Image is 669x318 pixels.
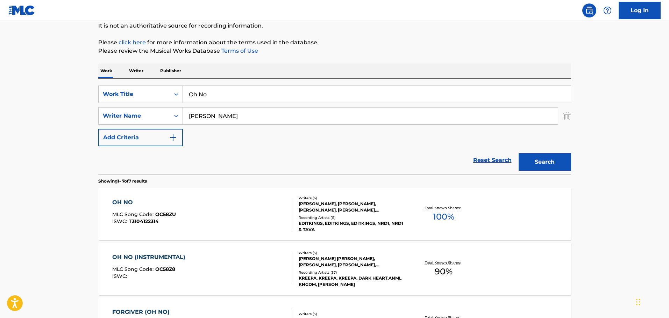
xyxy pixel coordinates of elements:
[435,265,453,278] span: 90 %
[129,218,159,224] span: T3104122314
[98,188,571,240] a: OH NOMLC Song Code:OC58ZUISWC:T3104122314Writers (6)[PERSON_NAME], [PERSON_NAME], [PERSON_NAME], ...
[8,5,35,15] img: MLC Logo
[103,90,166,98] div: Work Title
[299,201,404,213] div: [PERSON_NAME], [PERSON_NAME], [PERSON_NAME], [PERSON_NAME], [PERSON_NAME], [PERSON_NAME]
[299,311,404,317] div: Writers ( 3 )
[158,64,183,78] p: Publisher
[155,211,176,217] span: OC58ZU
[299,256,404,268] div: [PERSON_NAME] [PERSON_NAME], [PERSON_NAME], [PERSON_NAME], [PERSON_NAME]
[98,129,183,146] button: Add Criteria
[112,211,155,217] span: MLC Song Code :
[112,308,176,316] div: FORGIVER (OH NO)
[98,86,571,174] form: Search Form
[299,270,404,275] div: Recording Artists ( 37 )
[425,260,462,265] p: Total Known Shares:
[112,253,189,261] div: OH NO (INSTRUMENTAL)
[603,6,612,15] img: help
[619,2,661,19] a: Log In
[169,133,177,142] img: 9d2ae6d4665cec9f34b9.svg
[563,107,571,125] img: Delete Criterion
[112,218,129,224] span: ISWC :
[220,47,258,54] a: Terms of Use
[98,22,571,30] p: It is not an authoritative source for recording information.
[98,64,114,78] p: Work
[127,64,145,78] p: Writer
[470,153,515,168] a: Reset Search
[119,39,146,46] a: click here
[636,291,640,312] div: Drag
[582,3,596,17] a: Public Search
[103,112,166,120] div: Writer Name
[299,220,404,233] div: EDITKINGS, EDITKINGS, EDITKINGS, NRD1, NRD1 & TAVA
[155,266,175,272] span: OC58Z8
[299,275,404,288] div: KREEPA, KREEPA, KREEPA, DARK HEART,ANML KNGDM, [PERSON_NAME]
[634,284,669,318] iframe: Chat Widget
[98,178,147,184] p: Showing 1 - 7 of 7 results
[299,250,404,256] div: Writers ( 5 )
[98,243,571,295] a: OH NO (INSTRUMENTAL)MLC Song Code:OC58Z8ISWC:Writers (5)[PERSON_NAME] [PERSON_NAME], [PERSON_NAME...
[112,266,155,272] span: MLC Song Code :
[98,47,571,55] p: Please review the Musical Works Database
[112,198,176,207] div: OH NO
[600,3,614,17] div: Help
[585,6,593,15] img: search
[425,205,462,210] p: Total Known Shares:
[433,210,454,223] span: 100 %
[112,273,129,279] span: ISWC :
[98,38,571,47] p: Please for more information about the terms used in the database.
[299,195,404,201] div: Writers ( 6 )
[299,215,404,220] div: Recording Artists ( 11 )
[519,153,571,171] button: Search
